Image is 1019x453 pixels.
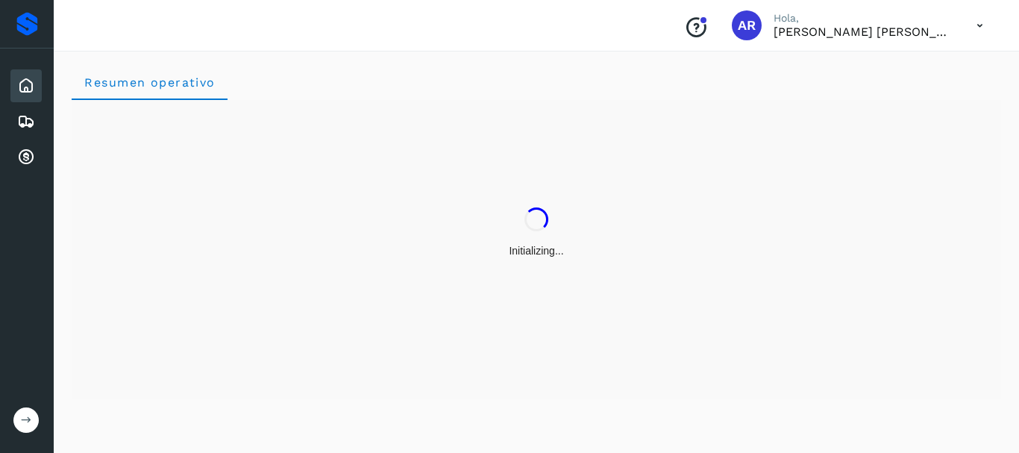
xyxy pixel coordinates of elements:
[774,25,953,39] p: ARMANDO RAMIREZ VAZQUEZ
[10,105,42,138] div: Embarques
[84,75,216,90] span: Resumen operativo
[774,12,953,25] p: Hola,
[10,141,42,174] div: Cuentas por cobrar
[10,69,42,102] div: Inicio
